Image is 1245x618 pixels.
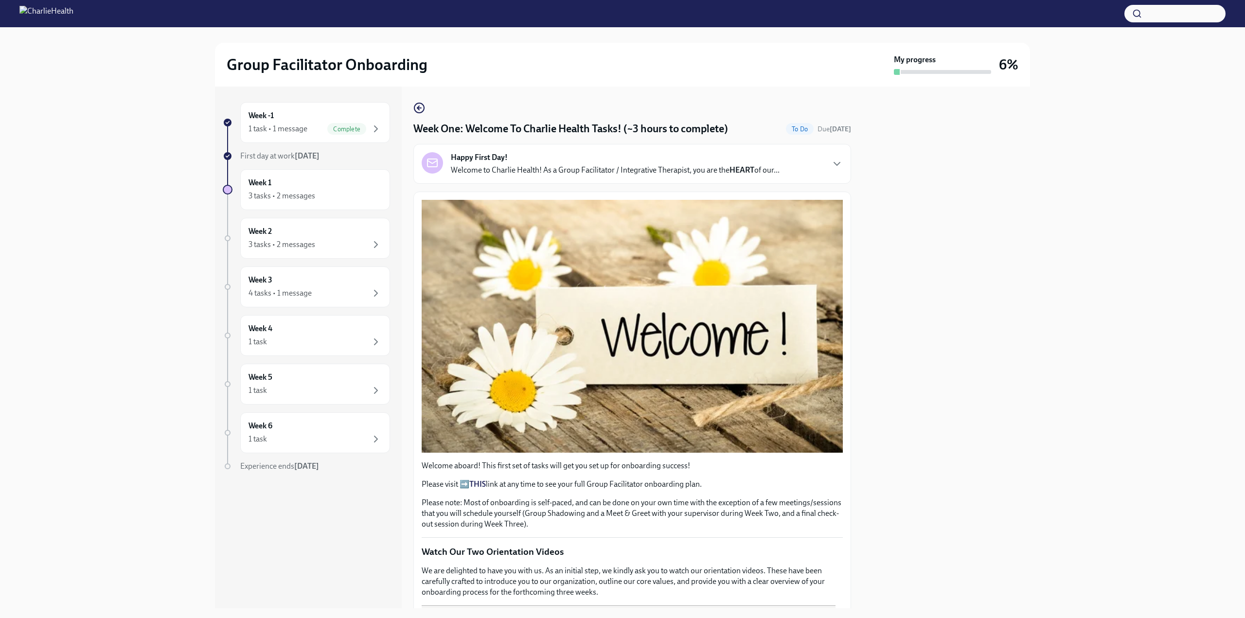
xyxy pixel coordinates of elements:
p: Please note: Most of onboarding is self-paced, and can be done on your own time with the exceptio... [422,497,843,530]
h6: Week 3 [249,275,272,285]
h2: Group Facilitator Onboarding [227,55,427,74]
h6: Week 4 [249,323,272,334]
span: Experience ends [240,461,319,471]
strong: [DATE] [830,125,851,133]
a: Week 34 tasks • 1 message [223,266,390,307]
strong: Happy First Day! [451,152,508,163]
a: Week 23 tasks • 2 messages [223,218,390,259]
span: First day at work [240,151,320,160]
strong: [DATE] [294,461,319,471]
div: 1 task [249,434,267,444]
span: September 15th, 2025 10:00 [818,124,851,134]
span: Complete [327,125,366,133]
a: Week 61 task [223,412,390,453]
a: First day at work[DATE] [223,151,390,161]
span: To Do [786,125,814,133]
div: 1 task • 1 message [249,124,307,134]
h4: Week One: Welcome To Charlie Health Tasks! (~3 hours to complete) [413,122,728,136]
h6: Week 2 [249,226,272,237]
strong: My progress [894,54,936,65]
a: Week 13 tasks • 2 messages [223,169,390,210]
img: CharlieHealth [19,6,73,21]
strong: HEART [729,165,754,175]
a: Week 41 task [223,315,390,356]
p: Welcome to Charlie Health! As a Group Facilitator / Integrative Therapist, you are the of our... [451,165,780,176]
strong: [DATE] [295,151,320,160]
div: 1 task [249,385,267,396]
button: Zoom image [422,200,843,453]
p: Welcome aboard! This first set of tasks will get you set up for onboarding success! [422,460,843,471]
h3: 6% [999,56,1018,73]
h6: Week 5 [249,372,272,383]
a: Week 51 task [223,364,390,405]
div: 1 task [249,336,267,347]
h6: Week 6 [249,421,272,431]
span: Due [818,125,851,133]
div: 4 tasks • 1 message [249,288,312,299]
p: We are delighted to have you with us. As an initial step, we kindly ask you to watch our orientat... [422,565,843,598]
p: Watch Our Two Orientation Videos [422,546,843,558]
a: THIS [469,479,486,489]
div: 3 tasks • 2 messages [249,191,315,201]
div: 3 tasks • 2 messages [249,239,315,250]
h6: Week -1 [249,110,274,121]
h6: Week 1 [249,177,271,188]
p: Please visit ➡️ link at any time to see your full Group Facilitator onboarding plan. [422,479,843,490]
a: Week -11 task • 1 messageComplete [223,102,390,143]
